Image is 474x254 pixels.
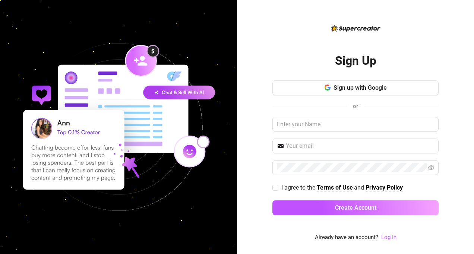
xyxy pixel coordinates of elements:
span: eye-invisible [428,165,434,171]
span: Already have an account? [315,233,378,242]
span: or [353,103,358,109]
a: Terms of Use [317,184,353,192]
img: logo-BBDzfeDw.svg [331,25,380,32]
span: I agree to the [281,184,317,191]
button: Sign up with Google [272,80,439,95]
span: Create Account [335,204,376,211]
strong: Privacy Policy [366,184,403,191]
a: Log In [381,233,396,242]
input: Enter your Name [272,117,439,132]
strong: Terms of Use [317,184,353,191]
a: Log In [381,234,396,241]
a: Privacy Policy [366,184,403,192]
input: Your email [286,142,434,150]
h2: Sign Up [335,53,376,69]
span: Sign up with Google [334,84,387,91]
button: Create Account [272,200,439,215]
span: and [354,184,366,191]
